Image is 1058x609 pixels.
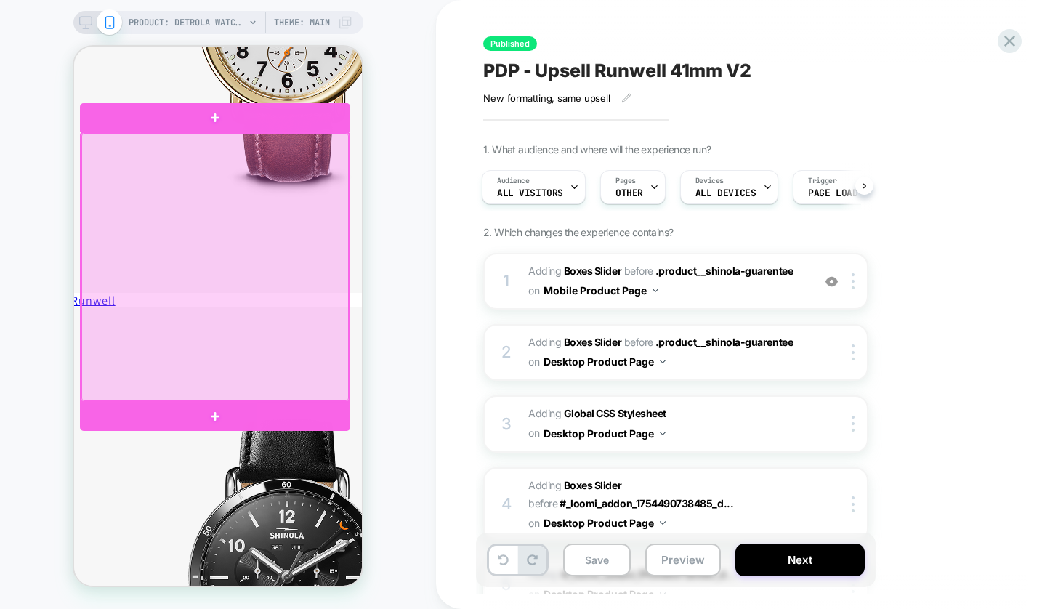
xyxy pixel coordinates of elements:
[544,512,666,533] button: Desktop Product Page
[544,351,666,372] button: Desktop Product Page
[274,11,330,34] span: Theme: MAIN
[499,410,514,439] div: 3
[852,273,855,289] img: close
[499,338,514,367] div: 2
[528,265,621,277] span: Adding
[544,280,658,301] button: Mobile Product Page
[528,497,557,509] span: BEFORE
[564,407,666,419] b: Global CSS Stylesheet
[660,360,666,363] img: down arrow
[528,479,621,491] span: Adding
[564,479,621,491] b: Boxes Slider
[528,336,621,348] span: Adding
[825,275,838,288] img: crossed eye
[129,11,245,34] span: PRODUCT: Detrola Watch - Black
[528,352,539,371] span: on
[852,344,855,360] img: close
[852,496,855,512] img: close
[544,423,666,444] button: Desktop Product Page
[653,289,658,292] img: down arrow
[660,432,666,435] img: down arrow
[497,188,563,198] span: All Visitors
[645,544,721,576] button: Preview
[483,143,711,156] span: 1. What audience and where will the experience run?
[624,336,653,348] span: BEFORE
[528,514,539,532] span: on
[499,490,514,519] div: 4
[528,424,539,442] span: on
[497,176,530,186] span: Audience
[695,176,724,186] span: Devices
[735,544,865,576] button: Next
[483,92,610,104] span: New formatting, same upsell
[560,497,733,509] span: #_loomi_addon_1754490738485_d...
[615,176,636,186] span: Pages
[563,544,631,576] button: Save
[615,188,643,198] span: OTHER
[660,521,666,525] img: down arrow
[564,336,621,348] b: Boxes Slider
[655,265,793,277] span: .product__shinola-guarentee
[808,176,836,186] span: Trigger
[483,60,751,81] span: PDP - Upsell Runwell 41mm V2
[528,404,805,443] span: Adding
[528,281,539,299] span: on
[564,265,621,277] b: Boxes Slider
[655,336,793,348] span: .product__shinola-guarentee
[483,226,673,238] span: 2. Which changes the experience contains?
[483,36,537,51] span: Published
[808,188,857,198] span: Page Load
[499,267,514,296] div: 1
[695,188,756,198] span: ALL DEVICES
[624,265,653,277] span: BEFORE
[852,416,855,432] img: close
